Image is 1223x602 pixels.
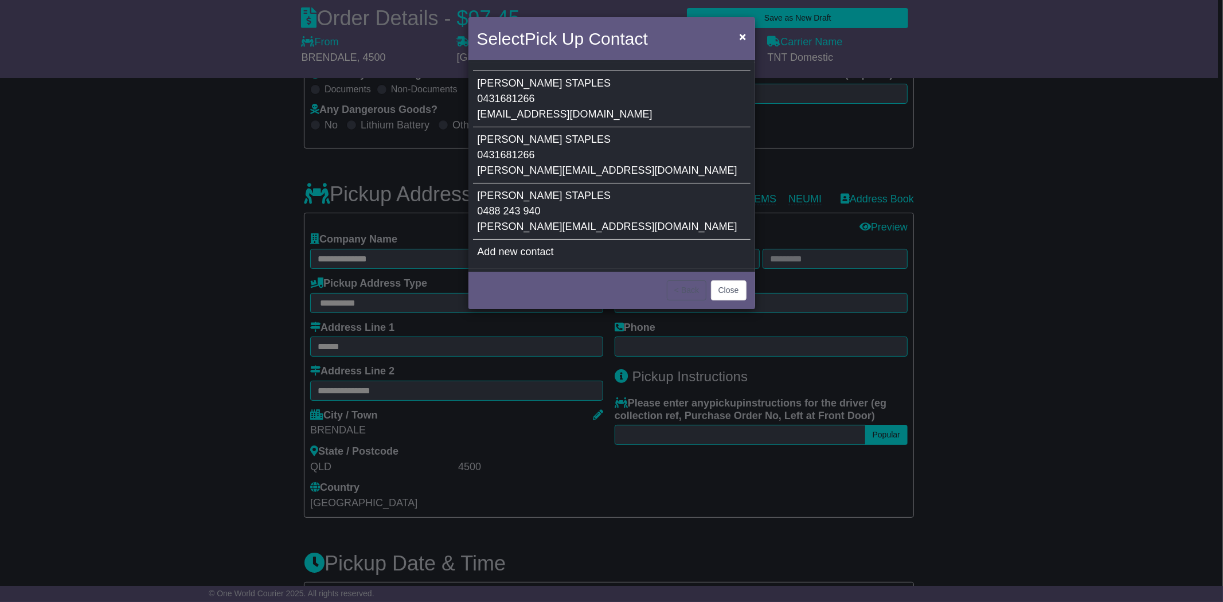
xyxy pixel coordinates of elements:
[478,221,737,232] span: [PERSON_NAME][EMAIL_ADDRESS][DOMAIN_NAME]
[739,30,746,43] span: ×
[565,134,611,145] span: STAPLES
[667,280,706,300] button: < Back
[478,246,554,257] span: Add new contact
[478,108,652,120] span: [EMAIL_ADDRESS][DOMAIN_NAME]
[478,205,541,217] span: 0488 243 940
[478,165,737,176] span: [PERSON_NAME][EMAIL_ADDRESS][DOMAIN_NAME]
[478,149,535,161] span: 0431681266
[733,25,752,48] button: Close
[478,93,535,104] span: 0431681266
[478,190,562,201] span: [PERSON_NAME]
[589,29,648,48] span: Contact
[711,280,747,300] button: Close
[565,77,611,89] span: STAPLES
[525,29,584,48] span: Pick Up
[478,134,562,145] span: [PERSON_NAME]
[565,190,611,201] span: STAPLES
[477,26,648,52] h4: Select
[478,77,562,89] span: [PERSON_NAME]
